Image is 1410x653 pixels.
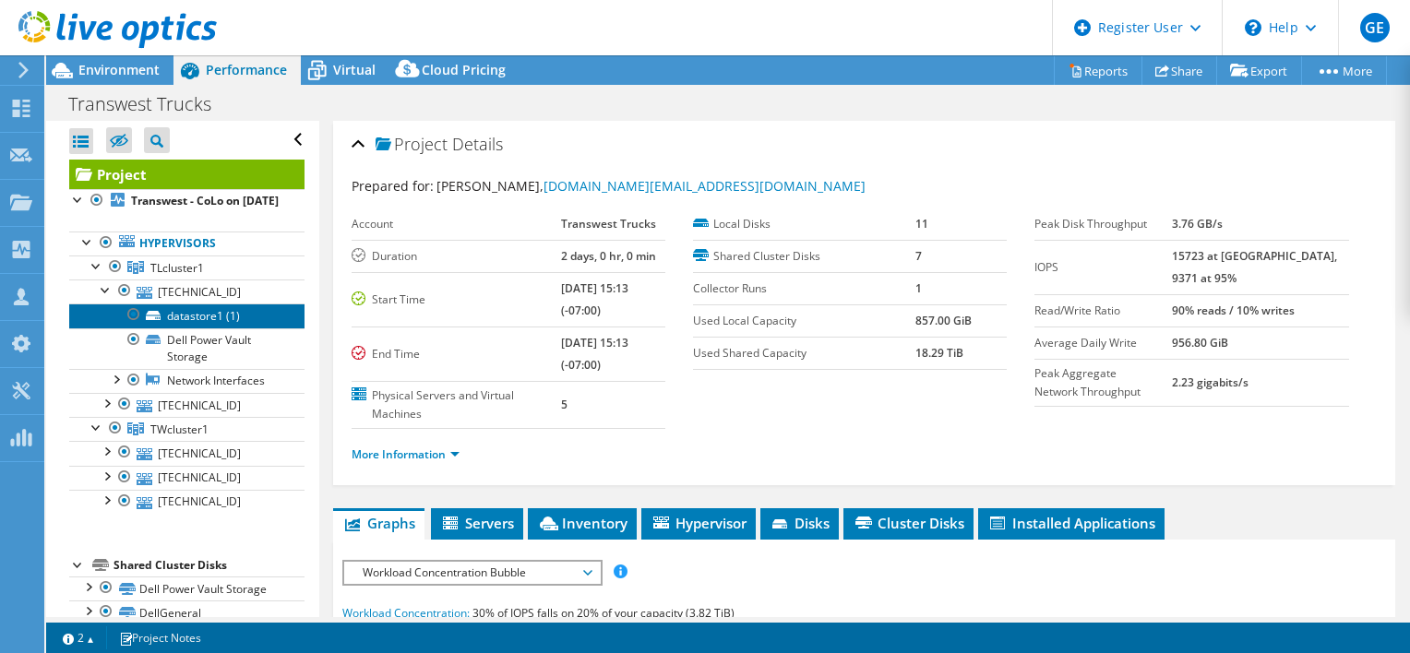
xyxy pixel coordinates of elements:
[342,605,470,621] span: Workload Concentration:
[114,554,305,576] div: Shared Cluster Disks
[987,514,1155,532] span: Installed Applications
[853,514,964,532] span: Cluster Disks
[693,344,915,362] label: Used Shared Capacity
[1172,335,1228,350] b: 956.80 GiB
[452,133,503,155] span: Details
[693,312,915,330] label: Used Local Capacity
[915,345,963,361] b: 18.29 TiB
[1034,302,1172,320] label: Read/Write Ratio
[1360,13,1390,42] span: GE
[60,94,240,114] h1: Transwest Trucks
[561,335,628,373] b: [DATE] 15:13 (-07:00)
[561,248,656,264] b: 2 days, 0 hr, 0 min
[150,260,204,276] span: TLcluster1
[69,255,305,279] a: TLcluster1
[1034,258,1172,277] label: IOPS
[915,248,922,264] b: 7
[69,328,305,369] a: Dell Power Vault Storage
[1216,56,1302,85] a: Export
[1034,215,1172,233] label: Peak Disk Throughput
[352,291,561,309] label: Start Time
[78,61,160,78] span: Environment
[352,177,434,195] label: Prepared for:
[915,216,928,232] b: 11
[1141,56,1217,85] a: Share
[69,441,305,465] a: [TECHNICAL_ID]
[770,514,830,532] span: Disks
[352,446,460,462] a: More Information
[561,216,656,232] b: Transwest Trucks
[69,576,305,600] a: Dell Power Vault Storage
[693,279,915,298] label: Collector Runs
[472,605,735,621] span: 30% of IOPS falls on 20% of your capacity (3.82 TiB)
[50,626,107,649] a: 2
[150,421,209,437] span: TWcluster1
[693,247,915,266] label: Shared Cluster Disks
[352,386,561,423] label: Physical Servers and Virtual Machines
[352,215,561,233] label: Account
[69,160,305,189] a: Project
[1172,303,1295,318] b: 90% reads / 10% writes
[1245,19,1261,36] svg: \n
[1172,248,1337,286] b: 15723 at [GEOGRAPHIC_DATA], 9371 at 95%
[440,514,514,532] span: Servers
[1054,56,1142,85] a: Reports
[69,279,305,303] a: [TECHNICAL_ID]
[69,393,305,417] a: [TECHNICAL_ID]
[69,490,305,514] a: [TECHNICAL_ID]
[131,193,279,208] b: Transwest - CoLo on [DATE]
[537,514,627,532] span: Inventory
[352,247,561,266] label: Duration
[106,626,214,649] a: Project Notes
[651,514,747,532] span: Hypervisor
[69,466,305,490] a: [TECHNICAL_ID]
[206,61,287,78] span: Performance
[1034,334,1172,352] label: Average Daily Write
[333,61,376,78] span: Virtual
[915,280,922,296] b: 1
[352,345,561,363] label: End Time
[544,177,866,195] a: [DOMAIN_NAME][EMAIL_ADDRESS][DOMAIN_NAME]
[1301,56,1387,85] a: More
[69,303,305,327] a: datastore1 (1)
[561,397,568,412] b: 5
[1034,364,1172,401] label: Peak Aggregate Network Throughput
[1172,374,1249,390] b: 2.23 gigabits/s
[915,313,972,328] b: 857.00 GiB
[353,562,591,584] span: Workload Concentration Bubble
[422,61,506,78] span: Cloud Pricing
[69,417,305,441] a: TWcluster1
[69,600,305,624] a: DellGeneral
[69,369,305,393] a: Network Interfaces
[342,514,415,532] span: Graphs
[376,136,448,154] span: Project
[69,189,305,213] a: Transwest - CoLo on [DATE]
[436,177,866,195] span: [PERSON_NAME],
[561,280,628,318] b: [DATE] 15:13 (-07:00)
[69,232,305,255] a: Hypervisors
[1172,216,1223,232] b: 3.76 GB/s
[693,215,915,233] label: Local Disks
